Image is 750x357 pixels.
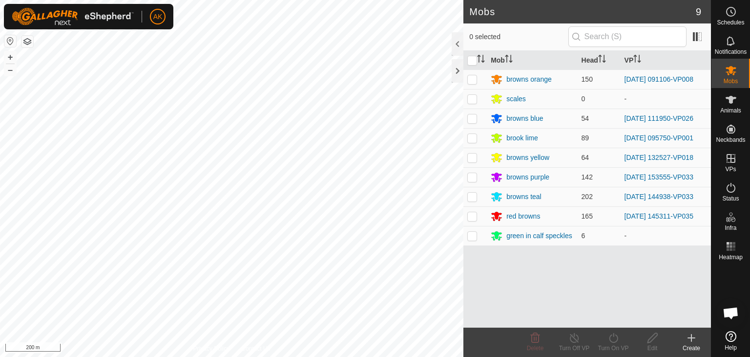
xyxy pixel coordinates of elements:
[582,154,589,161] span: 64
[582,173,593,181] span: 142
[696,4,701,19] span: 9
[582,95,585,103] span: 0
[621,226,711,245] td: -
[506,153,549,163] div: browns yellow
[568,26,687,47] input: Search (S)
[722,196,739,201] span: Status
[725,166,736,172] span: VPs
[633,344,672,353] div: Edit
[625,154,693,161] a: [DATE] 132527-VP018
[505,56,513,64] p-sorticon: Activate to sort
[506,113,543,124] div: browns blue
[582,75,593,83] span: 150
[582,193,593,201] span: 202
[4,51,16,63] button: +
[625,134,693,142] a: [DATE] 095750-VP001
[625,75,693,83] a: [DATE] 091106-VP008
[717,20,744,25] span: Schedules
[724,78,738,84] span: Mobs
[625,114,693,122] a: [DATE] 111950-VP026
[582,212,593,220] span: 165
[487,51,577,70] th: Mob
[555,344,594,353] div: Turn Off VP
[625,173,693,181] a: [DATE] 153555-VP033
[506,133,538,143] div: brook lime
[527,345,544,352] span: Delete
[582,114,589,122] span: 54
[715,49,747,55] span: Notifications
[4,35,16,47] button: Reset Map
[506,192,542,202] div: browns teal
[153,12,163,22] span: AK
[506,74,552,85] div: browns orange
[725,225,736,231] span: Infra
[193,344,230,353] a: Privacy Policy
[21,36,33,47] button: Map Layers
[633,56,641,64] p-sorticon: Activate to sort
[469,6,696,18] h2: Mobs
[477,56,485,64] p-sorticon: Activate to sort
[711,327,750,355] a: Help
[719,254,743,260] span: Heatmap
[621,51,711,70] th: VP
[578,51,621,70] th: Head
[12,8,134,25] img: Gallagher Logo
[625,212,693,220] a: [DATE] 145311-VP035
[582,232,585,240] span: 6
[716,137,745,143] span: Neckbands
[720,108,741,113] span: Animals
[506,231,572,241] div: green in calf speckles
[506,94,526,104] div: scales
[582,134,589,142] span: 89
[725,345,737,351] span: Help
[506,172,549,182] div: browns purple
[625,193,693,201] a: [DATE] 144938-VP033
[594,344,633,353] div: Turn On VP
[598,56,606,64] p-sorticon: Activate to sort
[469,32,568,42] span: 0 selected
[621,89,711,109] td: -
[241,344,270,353] a: Contact Us
[716,298,746,328] div: Open chat
[4,64,16,76] button: –
[506,211,540,222] div: red browns
[672,344,711,353] div: Create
